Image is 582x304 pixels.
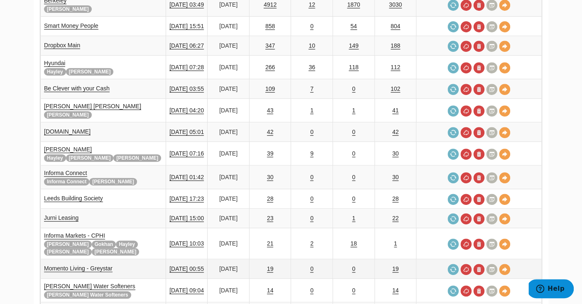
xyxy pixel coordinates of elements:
[208,259,249,279] td: [DATE]
[486,285,497,297] a: Crawl History
[448,84,459,95] a: Request a crawl
[44,241,92,248] span: [PERSON_NAME]
[448,264,459,275] a: Request a crawl
[44,146,92,153] a: [PERSON_NAME]
[486,172,497,183] a: Crawl History
[392,215,399,222] a: 22
[486,105,497,117] a: Crawl History
[448,148,459,160] a: Request a crawl
[528,279,574,300] iframe: Opens a widget where you can find more information
[310,195,313,202] a: 0
[499,172,510,183] a: View Domain Overview
[116,241,138,248] span: Hayley
[392,129,399,136] a: 42
[460,213,472,224] a: Cancel in-progress audit
[44,103,141,110] a: [PERSON_NAME] [PERSON_NAME]
[66,68,114,75] span: [PERSON_NAME]
[310,129,313,136] a: 0
[92,241,116,248] span: Gokhan
[473,105,484,117] a: Delete most recent audit
[169,150,204,157] a: [DATE] 07:16
[391,42,400,49] a: 188
[352,174,355,181] a: 0
[473,213,484,224] a: Delete most recent audit
[392,287,399,294] a: 14
[208,122,249,142] td: [DATE]
[448,285,459,297] a: Request a crawl
[473,21,484,32] a: Delete most recent audit
[499,105,510,117] a: View Domain Overview
[44,111,92,119] span: [PERSON_NAME]
[208,142,249,165] td: [DATE]
[460,264,472,275] a: Cancel in-progress audit
[169,215,204,222] a: [DATE] 15:00
[347,1,360,8] a: 1870
[169,23,204,30] a: [DATE] 15:51
[389,1,402,8] a: 3030
[473,41,484,52] a: Delete most recent audit
[308,64,315,71] a: 36
[44,5,92,13] span: [PERSON_NAME]
[169,129,204,136] a: [DATE] 05:01
[473,238,484,250] a: Delete most recent audit
[352,287,355,294] a: 0
[208,228,249,259] td: [DATE]
[44,128,90,135] a: [DOMAIN_NAME]
[169,1,204,8] a: [DATE] 03:49
[89,178,137,185] span: [PERSON_NAME]
[392,195,399,202] a: 28
[349,64,358,71] a: 118
[208,36,249,56] td: [DATE]
[350,240,357,247] a: 18
[392,150,399,157] a: 30
[264,1,276,8] a: 4912
[265,23,275,30] a: 858
[499,148,510,160] a: View Domain Overview
[473,264,484,275] a: Delete most recent audit
[499,264,510,275] a: View Domain Overview
[473,148,484,160] a: Delete most recent audit
[113,154,161,162] span: [PERSON_NAME]
[460,194,472,205] a: Cancel in-progress audit
[448,238,459,250] a: Request a crawl
[460,62,472,73] a: Cancel in-progress audit
[473,62,484,73] a: Delete most recent audit
[350,23,357,30] a: 54
[310,85,313,92] a: 7
[499,62,510,73] a: View Domain Overview
[352,85,355,92] a: 0
[265,64,275,71] a: 266
[473,285,484,297] a: Delete most recent audit
[44,232,105,239] a: Informa Markets - CPHI
[448,21,459,32] a: Request a crawl
[169,287,204,294] a: [DATE] 09:04
[352,215,355,222] a: 1
[448,172,459,183] a: Request a crawl
[448,194,459,205] a: Request a crawl
[391,23,400,30] a: 804
[310,287,313,294] a: 0
[499,213,510,224] a: View Domain Overview
[44,68,66,75] span: Hayley
[44,170,87,177] a: Informa Connect
[460,172,472,183] a: Cancel in-progress audit
[267,129,274,136] a: 42
[460,105,472,117] a: Cancel in-progress audit
[169,85,204,92] a: [DATE] 03:55
[486,41,497,52] a: Crawl History
[265,42,275,49] a: 347
[308,1,315,8] a: 12
[352,150,355,157] a: 0
[392,107,399,114] a: 41
[473,84,484,95] a: Delete most recent audit
[208,17,249,36] td: [DATE]
[267,240,274,247] a: 21
[499,238,510,250] a: View Domain Overview
[310,265,313,272] a: 0
[44,154,66,162] span: Hayley
[486,21,497,32] a: Crawl History
[486,127,497,138] a: Crawl History
[208,56,249,79] td: [DATE]
[352,195,355,202] a: 0
[460,148,472,160] a: Cancel in-progress audit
